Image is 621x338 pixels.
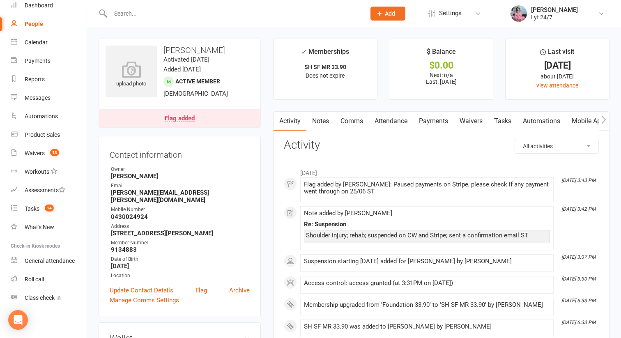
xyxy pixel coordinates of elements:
[513,61,602,70] div: [DATE]
[229,285,250,295] a: Archive
[11,200,87,218] a: Tasks 14
[304,258,550,265] div: Suspension starting [DATE] added for [PERSON_NAME] by [PERSON_NAME]
[517,112,566,131] a: Automations
[106,61,157,88] div: upload photo
[25,187,65,193] div: Assessments
[370,7,405,21] button: Add
[11,181,87,200] a: Assessments
[413,112,454,131] a: Payments
[397,72,485,85] p: Next: n/a Last: [DATE]
[45,205,54,212] span: 14
[111,223,250,230] div: Address
[110,147,250,159] h3: Contact information
[195,285,207,295] a: Flag
[511,5,527,22] img: thumb_image1747747990.png
[306,232,548,239] div: Shoulder injury; rehab; suspended on CW and Stripe; sent a confirmation email ST
[25,276,44,283] div: Roll call
[11,126,87,144] a: Product Sales
[385,10,395,17] span: Add
[25,2,53,9] div: Dashboard
[427,46,456,61] div: $ Balance
[25,168,49,175] div: Workouts
[108,8,360,19] input: Search...
[304,181,550,195] div: Flag added by [PERSON_NAME]: Paused payments on Stripe, please check if any payment went through ...
[50,149,59,156] span: 13
[274,112,306,131] a: Activity
[111,182,250,190] div: Email
[111,262,250,270] strong: [DATE]
[11,52,87,70] a: Payments
[284,164,599,177] li: [DATE]
[111,189,250,204] strong: [PERSON_NAME][EMAIL_ADDRESS][PERSON_NAME][DOMAIN_NAME]
[397,61,485,70] div: $0.00
[110,285,173,295] a: Update Contact Details
[165,115,195,122] div: Flag added
[111,246,250,253] strong: 9134883
[439,4,462,23] span: Settings
[25,258,75,264] div: General attendance
[488,112,517,131] a: Tasks
[11,70,87,89] a: Reports
[11,89,87,107] a: Messages
[561,206,596,212] i: [DATE] 3:42 PM
[11,15,87,33] a: People
[304,64,346,70] strong: SH SF MR 33.90
[304,210,550,217] div: Note added by [PERSON_NAME]
[561,298,596,304] i: [DATE] 6:33 PM
[111,206,250,214] div: Mobile Number
[301,48,306,56] i: ✓
[111,272,250,280] div: Location
[163,56,209,63] time: Activated [DATE]
[11,270,87,289] a: Roll call
[25,57,51,64] div: Payments
[111,239,250,247] div: Member Number
[111,230,250,237] strong: [STREET_ADDRESS][PERSON_NAME]
[301,46,349,62] div: Memberships
[561,276,596,282] i: [DATE] 3:30 PM
[540,46,574,61] div: Last visit
[513,72,602,81] div: about [DATE]
[566,112,610,131] a: Mobile App
[536,82,578,89] a: view attendance
[11,107,87,126] a: Automations
[561,320,596,325] i: [DATE] 6:33 PM
[111,166,250,173] div: Owner
[25,224,54,230] div: What's New
[561,254,596,260] i: [DATE] 3:37 PM
[8,310,28,330] div: Open Intercom Messenger
[111,255,250,263] div: Date of Birth
[25,294,61,301] div: Class check-in
[11,163,87,181] a: Workouts
[25,205,39,212] div: Tasks
[369,112,413,131] a: Attendance
[25,21,43,27] div: People
[163,66,201,73] time: Added [DATE]
[304,221,550,228] div: Re: Suspension
[11,144,87,163] a: Waivers 13
[11,289,87,307] a: Class kiosk mode
[531,6,578,14] div: [PERSON_NAME]
[304,280,550,287] div: Access control: access granted (at 3:31PM on [DATE])
[11,33,87,52] a: Calendar
[304,301,550,308] div: Membership upgraded from 'Foundation 33.90' to 'SH SF MR 33.90' by [PERSON_NAME]
[284,139,599,152] h3: Activity
[304,323,550,330] div: SH SF MR 33.90 was added to [PERSON_NAME] by [PERSON_NAME]
[306,72,345,79] span: Does not expire
[25,131,60,138] div: Product Sales
[110,295,179,305] a: Manage Comms Settings
[175,78,220,85] span: Active member
[11,218,87,237] a: What's New
[335,112,369,131] a: Comms
[11,252,87,270] a: General attendance kiosk mode
[111,172,250,180] strong: [PERSON_NAME]
[25,39,48,46] div: Calendar
[25,94,51,101] div: Messages
[163,90,228,97] span: [DEMOGRAPHIC_DATA]
[306,112,335,131] a: Notes
[25,113,58,120] div: Automations
[106,46,254,55] h3: [PERSON_NAME]
[531,14,578,21] div: Lyf 24/7
[561,177,596,183] i: [DATE] 3:43 PM
[454,112,488,131] a: Waivers
[25,76,45,83] div: Reports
